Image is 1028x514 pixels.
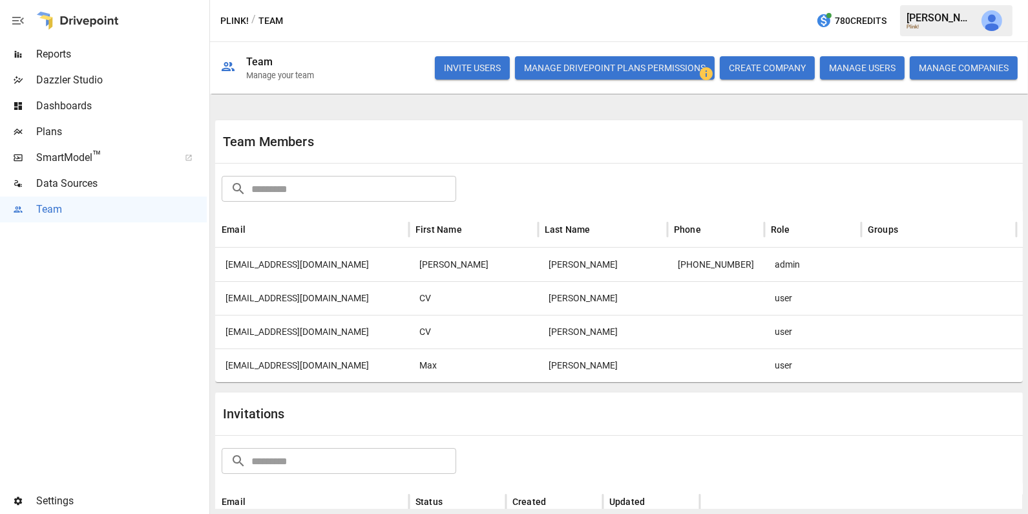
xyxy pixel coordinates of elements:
button: INVITE USERS [435,56,510,80]
button: MANAGE USERS [820,56,905,80]
div: luke@drinkplink.com [215,248,409,281]
span: Reports [36,47,207,62]
div: Role [771,224,790,235]
div: Howe [538,315,667,348]
button: Plink! [220,13,249,29]
div: / [251,13,256,29]
button: Sort [444,493,462,511]
span: Dashboards [36,98,207,114]
div: Montgomery-Smith [538,248,667,281]
button: Sort [702,220,720,239]
button: Manage Drivepoint Plans Permissions [515,56,715,80]
button: Sort [792,220,810,239]
button: Sort [247,220,265,239]
button: Julie Wilton [974,3,1010,39]
div: CV [409,315,538,348]
button: Sort [899,220,918,239]
div: Last Name [545,224,591,235]
div: CV [409,281,538,315]
div: Luthy [538,348,667,382]
div: First Name [415,224,462,235]
div: user [764,281,861,315]
div: Email [222,224,246,235]
button: Sort [247,493,265,511]
span: Data Sources [36,176,207,191]
div: Status [415,497,443,507]
div: user [764,315,861,348]
div: plinkops@outlook.com [215,315,409,348]
div: Phone [674,224,701,235]
div: ops@drinkplink.com [215,281,409,315]
div: Max [409,348,538,382]
div: user [764,348,861,382]
span: Dazzler Studio [36,72,207,88]
div: admin [764,248,861,281]
button: 780Credits [811,9,892,33]
div: Updated [609,497,645,507]
div: Email [222,497,246,507]
span: SmartModel [36,150,171,166]
span: Plans [36,124,207,140]
div: Plink! [907,24,974,30]
div: Team [246,56,273,68]
button: MANAGE COMPANIES [910,56,1018,80]
span: Team [36,202,207,217]
div: Luke [409,248,538,281]
div: Invitations [223,406,619,422]
img: Julie Wilton [981,10,1002,31]
button: Sort [592,220,610,239]
button: Sort [463,220,481,239]
div: Howe [538,281,667,315]
div: +1 802 999 7623 [667,248,764,281]
span: 780 Credits [835,13,886,29]
span: Settings [36,493,207,509]
div: Team Members [223,134,619,149]
div: max@drinkplink.com [215,348,409,382]
div: Created [512,497,546,507]
button: CREATE COMPANY [720,56,815,80]
div: Groups [868,224,898,235]
button: Sort [646,493,664,511]
span: ™ [92,148,101,164]
div: Manage your team [246,70,314,80]
div: [PERSON_NAME] [907,12,974,24]
button: Sort [547,493,565,511]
